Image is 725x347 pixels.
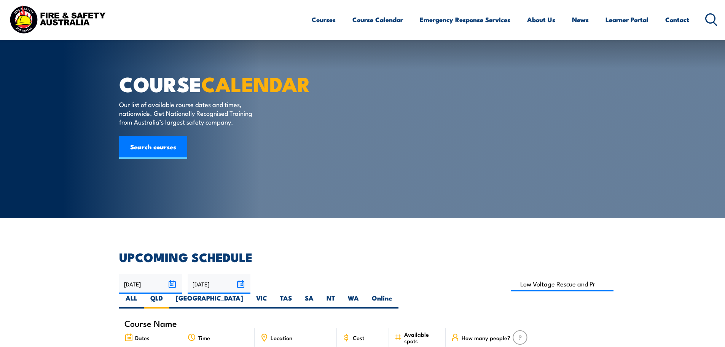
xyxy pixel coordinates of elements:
[119,75,307,93] h1: COURSE
[420,10,510,30] a: Emergency Response Services
[365,294,398,309] label: Online
[312,10,336,30] a: Courses
[119,136,187,159] a: Search courses
[320,294,341,309] label: NT
[404,331,440,344] span: Available spots
[198,334,210,341] span: Time
[119,274,182,294] input: From date
[169,294,250,309] label: [GEOGRAPHIC_DATA]
[188,274,250,294] input: To date
[250,294,274,309] label: VIC
[341,294,365,309] label: WA
[527,10,555,30] a: About Us
[119,294,144,309] label: ALL
[665,10,689,30] a: Contact
[144,294,169,309] label: QLD
[572,10,589,30] a: News
[119,251,606,262] h2: UPCOMING SCHEDULE
[352,10,403,30] a: Course Calendar
[124,320,177,326] span: Course Name
[605,10,649,30] a: Learner Portal
[135,334,150,341] span: Dates
[511,277,614,291] input: Search Course
[298,294,320,309] label: SA
[119,100,258,126] p: Our list of available course dates and times, nationwide. Get Nationally Recognised Training from...
[271,334,292,341] span: Location
[274,294,298,309] label: TAS
[353,334,364,341] span: Cost
[201,67,311,99] strong: CALENDAR
[462,334,510,341] span: How many people?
